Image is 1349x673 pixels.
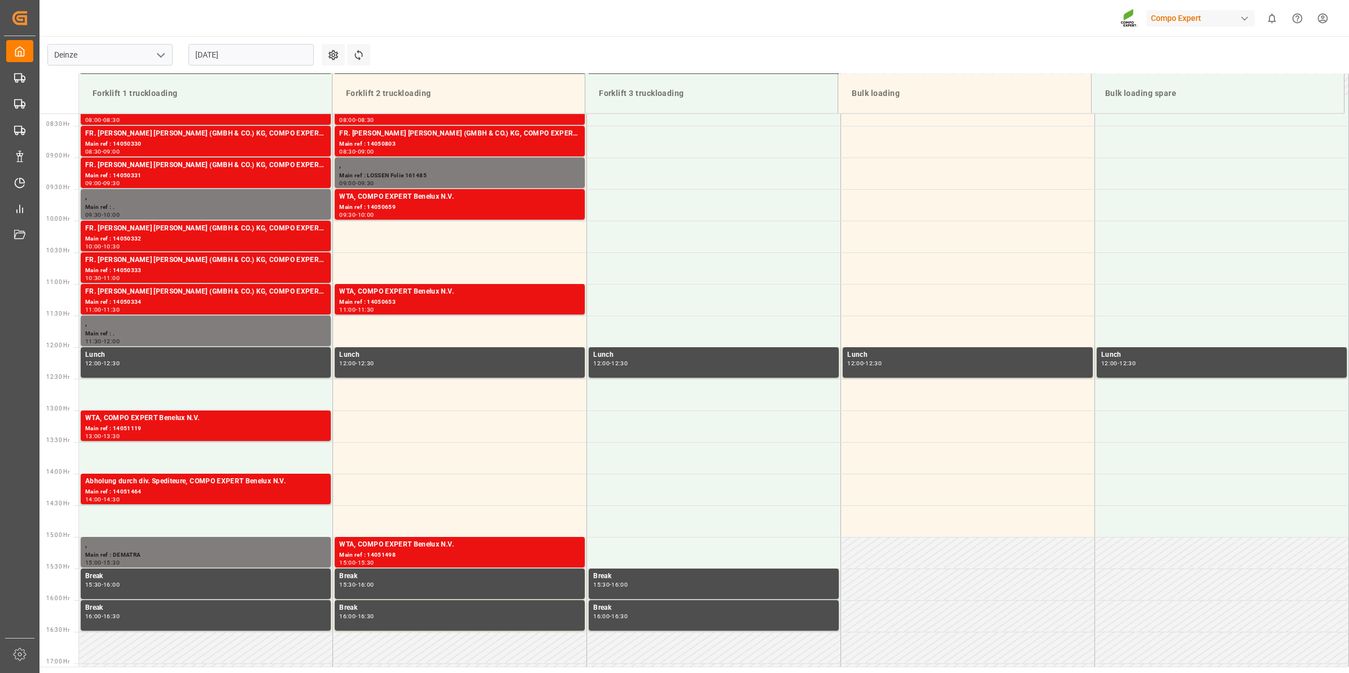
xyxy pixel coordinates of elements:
div: 12:30 [1119,361,1136,366]
div: - [356,582,357,587]
div: 10:30 [103,244,120,249]
span: 17:00 Hr [46,658,69,665]
div: FR. [PERSON_NAME] [PERSON_NAME] (GMBH & CO.) KG, COMPO EXPERT Benelux N.V. [85,286,326,298]
span: 16:00 Hr [46,595,69,601]
div: 10:00 [85,244,102,249]
div: Break [339,602,580,614]
div: - [1118,361,1119,366]
div: 16:00 [358,582,374,587]
div: 09:00 [103,149,120,154]
div: 10:30 [85,276,102,281]
div: Main ref : 14050333 [85,266,326,276]
div: Abholung durch div. Spediteure, COMPO EXPERT Benelux N.V. [85,476,326,487]
div: 11:00 [85,307,102,312]
div: 08:30 [85,149,102,154]
div: - [102,276,103,281]
div: Forklift 3 truckloading [594,83,829,104]
div: - [610,582,611,587]
div: FR. [PERSON_NAME] [PERSON_NAME] (GMBH & CO.) KG, COMPO EXPERT Benelux N.V. [339,128,580,139]
div: 13:00 [85,434,102,439]
span: 16:30 Hr [46,627,69,633]
div: Main ref : 14050332 [85,234,326,244]
img: Screenshot%202023-09-29%20at%2010.02.21.png_1712312052.png [1120,8,1138,28]
div: 12:30 [865,361,882,366]
span: 14:30 Hr [46,500,69,506]
div: - [102,307,103,312]
div: 09:00 [339,181,356,186]
input: DD.MM.YYYY [189,44,314,65]
div: - [864,361,865,366]
div: 16:00 [339,614,356,619]
div: 15:30 [358,560,374,565]
div: Main ref : 14051498 [339,550,580,560]
div: 16:00 [611,582,628,587]
div: 09:00 [85,181,102,186]
div: WTA, COMPO EXPERT Benelux N.V. [339,286,580,298]
div: Lunch [339,349,580,361]
div: - [356,307,357,312]
div: - [102,614,103,619]
div: , [85,539,326,550]
button: Help Center [1285,6,1310,31]
div: - [102,244,103,249]
div: - [356,149,357,154]
div: , [85,191,326,203]
div: 11:00 [103,276,120,281]
div: 16:30 [611,614,628,619]
div: FR. [PERSON_NAME] [PERSON_NAME] (GMBH & CO.) KG, COMPO EXPERT Benelux N.V. [85,255,326,266]
div: - [102,560,103,565]
div: 13:30 [103,434,120,439]
div: - [102,149,103,154]
span: 11:00 Hr [46,279,69,285]
div: 08:00 [339,117,356,123]
div: Lunch [1101,349,1342,361]
div: Main ref : DEMATRA [85,550,326,560]
div: Main ref : 14050653 [339,298,580,307]
div: 16:30 [358,614,374,619]
div: 09:30 [103,181,120,186]
div: - [356,614,357,619]
div: Main ref : LOSSEN Folie 161485 [339,171,580,181]
div: - [610,614,611,619]
span: 13:30 Hr [46,437,69,443]
div: 09:00 [358,149,374,154]
div: Break [339,571,580,582]
div: , [85,318,326,329]
div: 12:30 [103,361,120,366]
div: 08:30 [339,149,356,154]
div: - [356,361,357,366]
div: Main ref : 14050803 [339,139,580,149]
div: Break [85,602,326,614]
div: 14:00 [85,497,102,502]
div: 12:00 [103,339,120,344]
div: FR. [PERSON_NAME] [PERSON_NAME] (GMBH & CO.) KG, COMPO EXPERT Benelux N.V. [85,223,326,234]
div: WTA, COMPO EXPERT Benelux N.V. [85,413,326,424]
div: 12:00 [847,361,864,366]
div: Main ref : 14050334 [85,298,326,307]
button: open menu [152,46,169,64]
div: Break [85,571,326,582]
span: 12:30 Hr [46,374,69,380]
div: 15:30 [103,560,120,565]
div: - [102,117,103,123]
span: 09:30 Hr [46,184,69,190]
div: 08:30 [103,117,120,123]
span: 08:30 Hr [46,121,69,127]
div: Bulk loading spare [1101,83,1335,104]
div: 10:00 [358,212,374,217]
div: 15:00 [339,560,356,565]
div: WTA, COMPO EXPERT Benelux N.V. [339,539,580,550]
div: 09:30 [339,212,356,217]
div: Forklift 2 truckloading [341,83,576,104]
div: Main ref : . [85,203,326,212]
div: - [610,361,611,366]
div: 16:30 [103,614,120,619]
div: Lunch [593,349,834,361]
span: 11:30 Hr [46,311,69,317]
div: Main ref : 14050331 [85,171,326,181]
div: - [102,181,103,186]
div: Main ref : . [85,329,326,339]
div: 12:00 [85,361,102,366]
div: 16:00 [593,614,610,619]
div: 14:30 [103,497,120,502]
